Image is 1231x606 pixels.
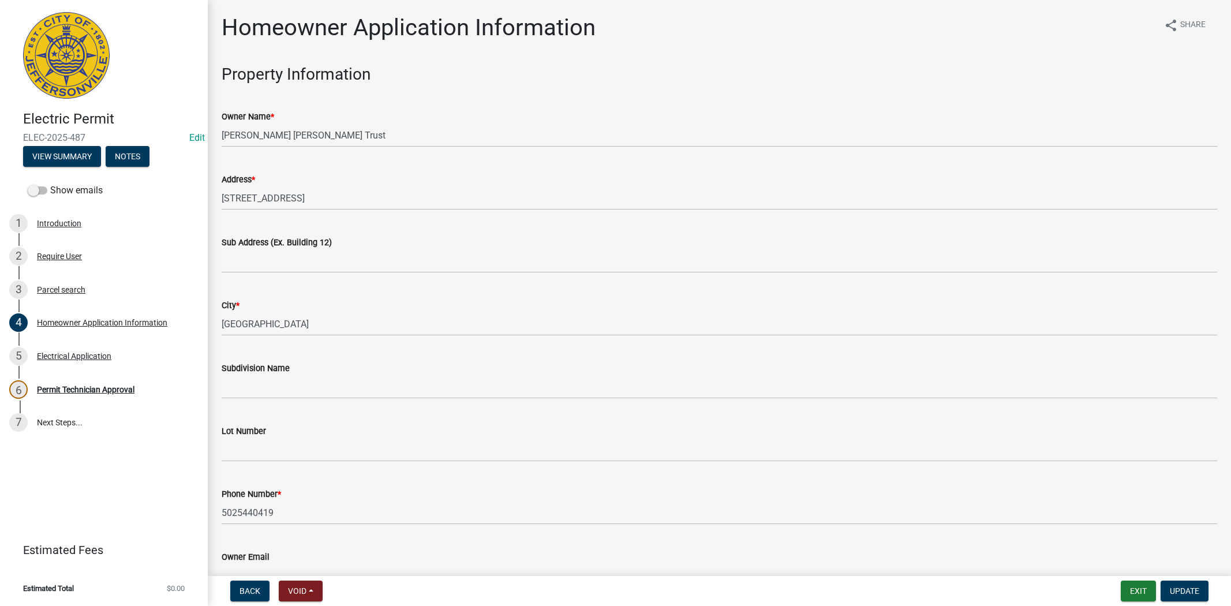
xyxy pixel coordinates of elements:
[23,152,101,162] wm-modal-confirm: Summary
[222,65,1217,84] h3: Property Information
[23,132,185,143] span: ELEC-2025-487
[9,380,28,399] div: 6
[279,581,323,601] button: Void
[222,113,274,121] label: Owner Name
[23,12,110,99] img: City of Jeffersonville, Indiana
[1170,586,1199,596] span: Update
[23,585,74,592] span: Estimated Total
[1121,581,1156,601] button: Exit
[9,538,189,562] a: Estimated Fees
[1155,14,1215,36] button: shareShare
[240,586,260,596] span: Back
[189,132,205,143] a: Edit
[222,365,290,373] label: Subdivision Name
[37,386,134,394] div: Permit Technician Approval
[222,428,266,436] label: Lot Number
[222,302,240,310] label: City
[9,313,28,332] div: 4
[1180,18,1206,32] span: Share
[1164,18,1178,32] i: share
[167,585,185,592] span: $0.00
[222,176,255,184] label: Address
[9,247,28,265] div: 2
[9,280,28,299] div: 3
[222,553,270,562] label: Owner Email
[9,413,28,432] div: 7
[222,14,596,42] h1: Homeowner Application Information
[9,214,28,233] div: 1
[37,352,111,360] div: Electrical Application
[288,586,306,596] span: Void
[37,319,167,327] div: Homeowner Application Information
[106,146,149,167] button: Notes
[222,239,332,247] label: Sub Address (Ex. Building 12)
[106,152,149,162] wm-modal-confirm: Notes
[37,252,82,260] div: Require User
[1161,581,1208,601] button: Update
[23,146,101,167] button: View Summary
[189,132,205,143] wm-modal-confirm: Edit Application Number
[23,111,199,128] h4: Electric Permit
[230,581,270,601] button: Back
[37,286,85,294] div: Parcel search
[9,347,28,365] div: 5
[222,491,281,499] label: Phone Number
[37,219,81,227] div: Introduction
[28,184,103,197] label: Show emails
